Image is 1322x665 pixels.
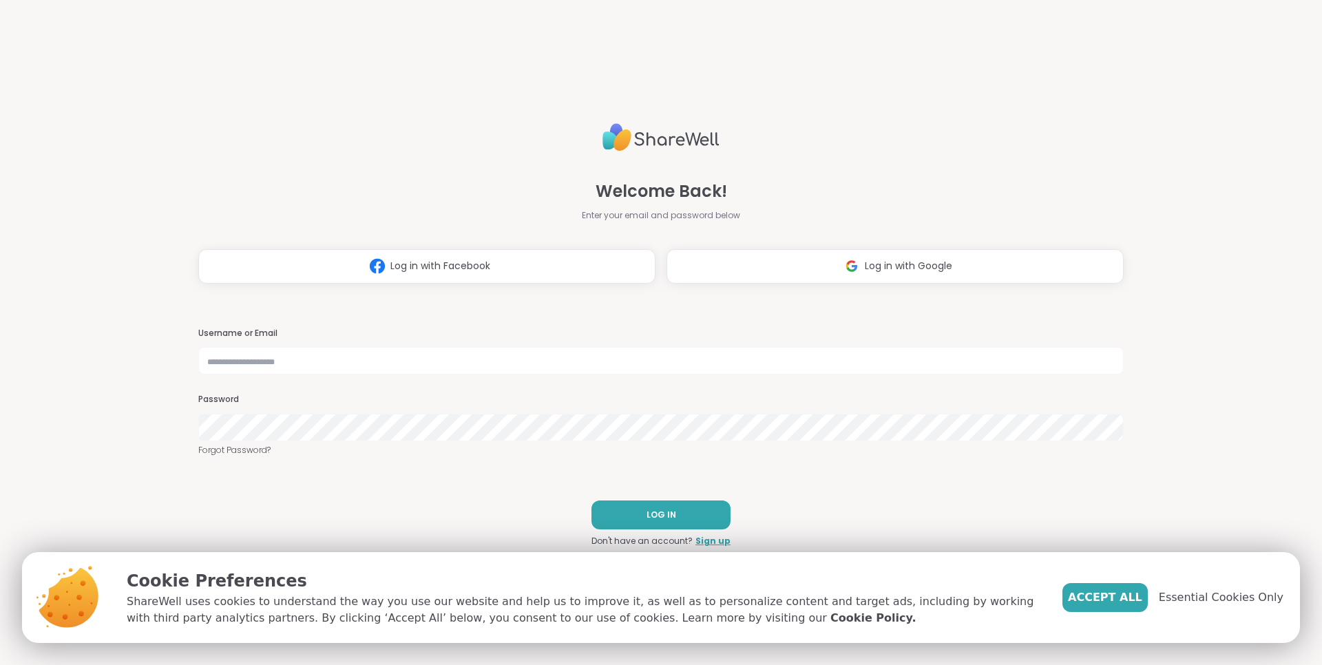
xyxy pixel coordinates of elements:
[198,328,1124,339] h3: Username or Email
[364,253,390,279] img: ShareWell Logomark
[596,179,727,204] span: Welcome Back!
[1068,589,1142,606] span: Accept All
[647,509,676,521] span: LOG IN
[591,500,731,529] button: LOG IN
[591,535,693,547] span: Don't have an account?
[695,535,731,547] a: Sign up
[1159,589,1283,606] span: Essential Cookies Only
[582,209,740,222] span: Enter your email and password below
[127,569,1040,593] p: Cookie Preferences
[602,118,720,157] img: ShareWell Logo
[839,253,865,279] img: ShareWell Logomark
[127,593,1040,626] p: ShareWell uses cookies to understand the way you use our website and help us to improve it, as we...
[865,259,952,273] span: Log in with Google
[198,444,1124,456] a: Forgot Password?
[1062,583,1148,612] button: Accept All
[390,259,490,273] span: Log in with Facebook
[198,394,1124,405] h3: Password
[667,249,1124,284] button: Log in with Google
[830,610,916,626] a: Cookie Policy.
[198,249,655,284] button: Log in with Facebook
